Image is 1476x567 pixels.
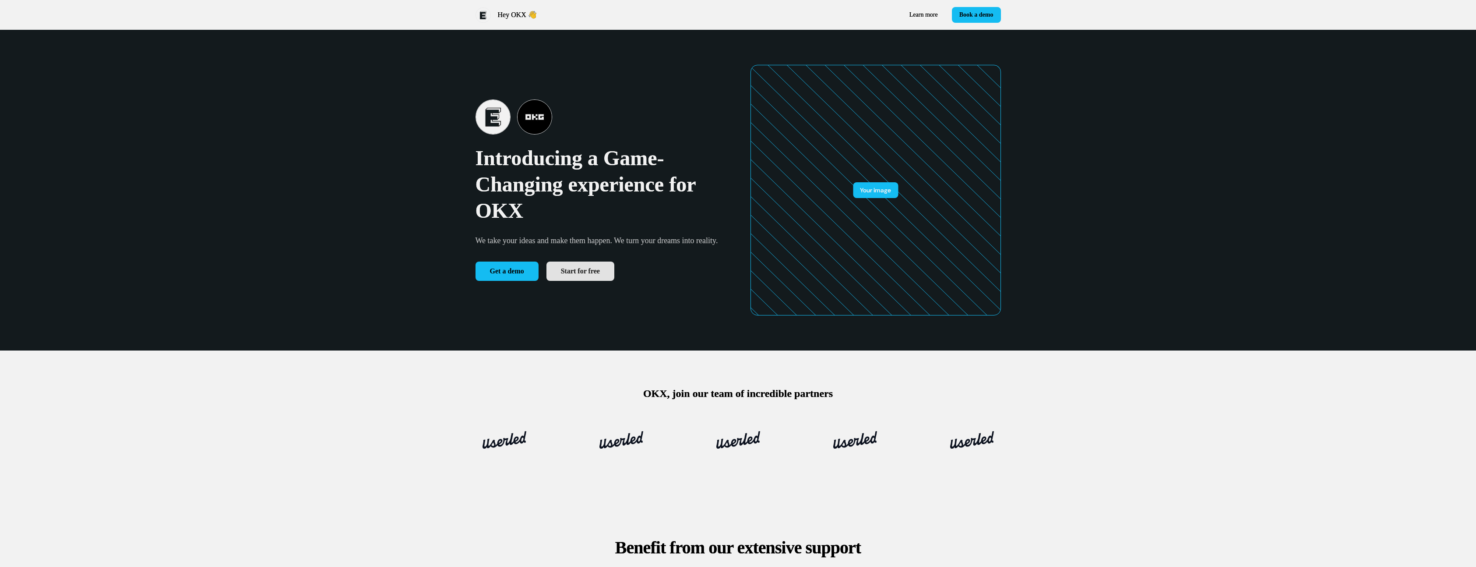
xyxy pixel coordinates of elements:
p: We take your ideas and make them happen. We turn your dreams into reality. [476,234,726,247]
p: OKX, join our team of incredible partners [643,386,833,401]
a: Learn more [902,7,945,23]
button: Book a demo [952,7,1001,23]
a: Start for free [546,262,614,281]
p: Introducing a Game-Changing experience for OKX [476,145,726,224]
button: Get a demo [476,262,539,281]
p: Hey OKX 👋 [498,10,537,20]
